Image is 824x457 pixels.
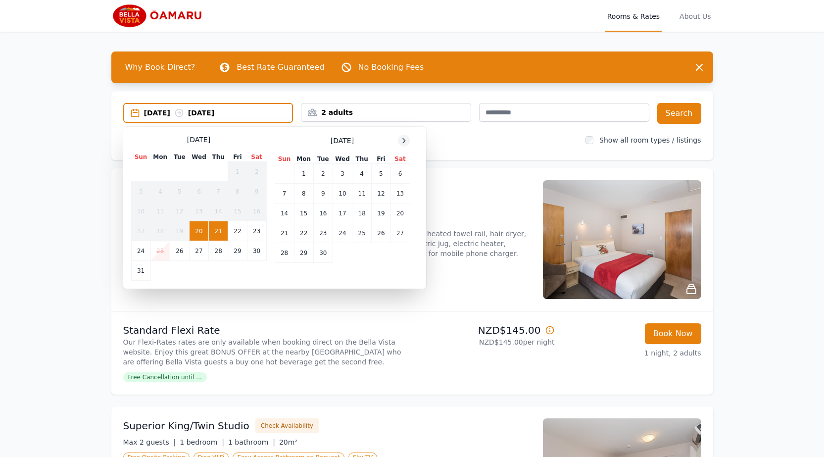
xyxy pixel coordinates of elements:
th: Mon [150,152,170,162]
td: 25 [352,223,372,243]
span: Max 2 guests | [123,438,176,446]
td: 13 [189,202,208,221]
td: 3 [131,182,150,202]
td: 23 [313,223,333,243]
td: 22 [294,223,313,243]
td: 2 [247,162,266,182]
td: 17 [131,221,150,241]
span: [DATE] [187,135,210,145]
button: Book Now [645,323,701,344]
th: Fri [372,154,390,164]
span: Why Book Direct? [117,57,203,77]
td: 27 [189,241,208,261]
button: Check Availability [255,418,319,433]
th: Thu [352,154,372,164]
td: 7 [275,184,294,203]
td: 29 [228,241,247,261]
td: 17 [333,203,352,223]
td: 16 [247,202,266,221]
td: 2 [313,164,333,184]
td: 28 [275,243,294,263]
td: 8 [228,182,247,202]
td: 25 [150,241,170,261]
th: Sun [275,154,294,164]
span: 1 bedroom | [180,438,224,446]
td: 7 [209,182,228,202]
th: Fri [228,152,247,162]
td: 26 [170,241,189,261]
td: 28 [209,241,228,261]
td: 31 [131,261,150,281]
p: NZD$145.00 per night [416,337,555,347]
div: 2 adults [301,107,471,117]
td: 19 [372,203,390,223]
td: 4 [352,164,372,184]
td: 27 [390,223,410,243]
label: Show all room types / listings [599,136,701,144]
th: Tue [313,154,333,164]
p: No Booking Fees [358,61,424,73]
td: 22 [228,221,247,241]
td: 10 [333,184,352,203]
th: Mon [294,154,313,164]
p: Standard Flexi Rate [123,323,408,337]
td: 1 [294,164,313,184]
td: 12 [170,202,189,221]
span: [DATE] [331,136,354,146]
span: Free Cancellation until ... [123,372,207,382]
td: 11 [352,184,372,203]
td: 1 [228,162,247,182]
td: 20 [189,221,208,241]
td: 5 [372,164,390,184]
td: 15 [294,203,313,223]
td: 5 [170,182,189,202]
span: 1 bathroom | [228,438,275,446]
td: 9 [247,182,266,202]
td: 24 [131,241,150,261]
th: Wed [189,152,208,162]
td: 18 [352,203,372,223]
th: Sat [247,152,266,162]
td: 26 [372,223,390,243]
td: 30 [313,243,333,263]
th: Tue [170,152,189,162]
img: Bella Vista Oamaru [111,4,206,28]
td: 3 [333,164,352,184]
button: Search [657,103,701,124]
td: 8 [294,184,313,203]
th: Sat [390,154,410,164]
td: 18 [150,221,170,241]
p: 1 night, 2 adults [563,348,701,358]
td: 20 [390,203,410,223]
th: Wed [333,154,352,164]
td: 21 [209,221,228,241]
td: 4 [150,182,170,202]
td: 15 [228,202,247,221]
td: 21 [275,223,294,243]
td: 13 [390,184,410,203]
td: 10 [131,202,150,221]
th: Thu [209,152,228,162]
td: 30 [247,241,266,261]
td: 11 [150,202,170,221]
div: [DATE] [DATE] [144,108,292,118]
td: 9 [313,184,333,203]
td: 14 [275,203,294,223]
td: 29 [294,243,313,263]
td: 24 [333,223,352,243]
span: 20m² [279,438,297,446]
p: Our Flexi-Rates rates are only available when booking direct on the Bella Vista website. Enjoy th... [123,337,408,367]
td: 6 [390,164,410,184]
td: 16 [313,203,333,223]
td: 19 [170,221,189,241]
td: 14 [209,202,228,221]
p: Best Rate Guaranteed [237,61,324,73]
td: 12 [372,184,390,203]
td: 23 [247,221,266,241]
p: NZD$145.00 [416,323,555,337]
th: Sun [131,152,150,162]
h3: Superior King/Twin Studio [123,419,249,433]
td: 6 [189,182,208,202]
